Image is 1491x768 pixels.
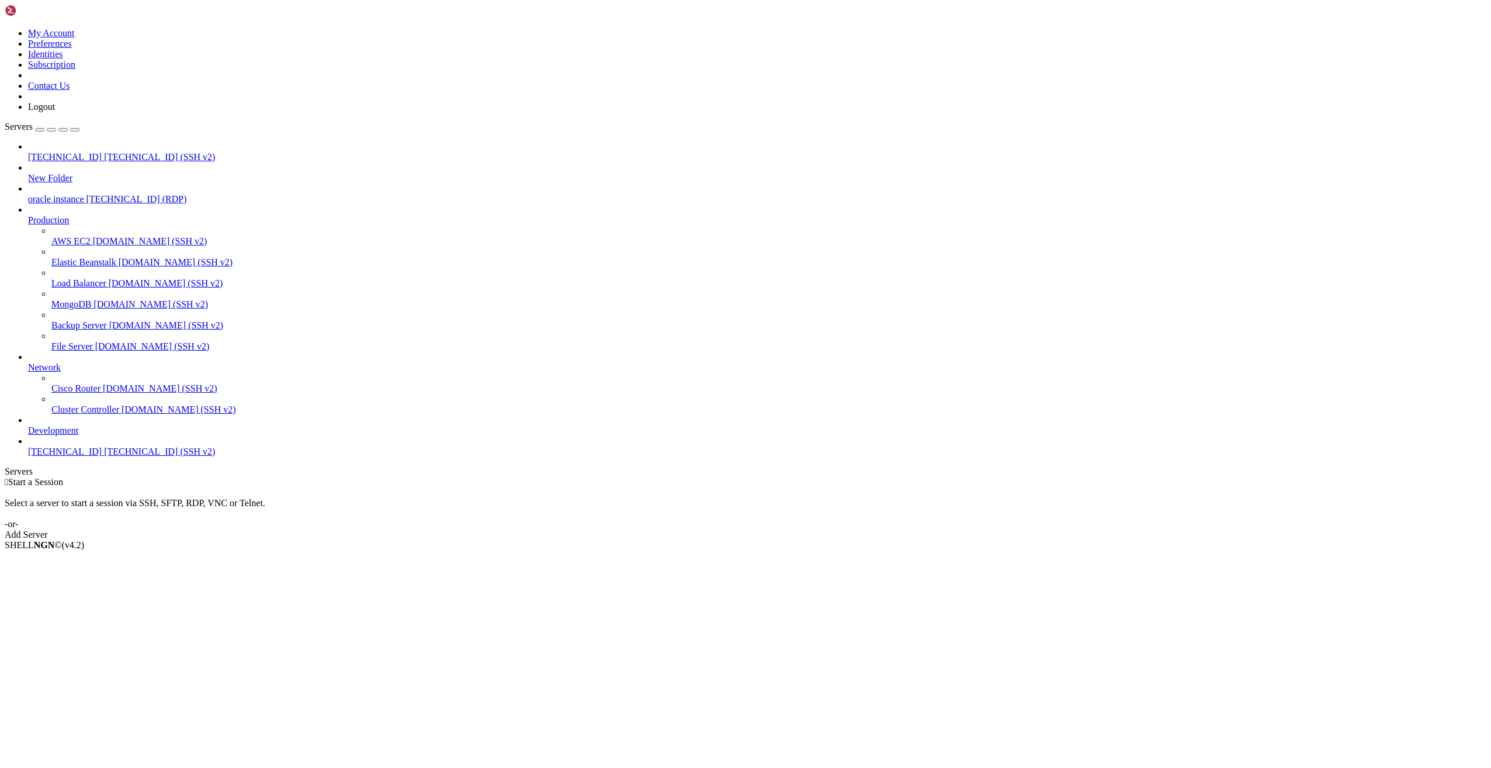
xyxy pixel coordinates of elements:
span: New Folder [28,173,72,183]
span: SHELL © [5,540,84,550]
a: Production [28,215,1486,226]
span: Elastic Beanstalk [51,257,116,267]
b: NGN [34,540,55,550]
span: AWS EC2 [51,236,91,246]
div: Add Server [5,530,1486,540]
span: [DOMAIN_NAME] (SSH v2) [95,341,210,351]
span: Start a Session [8,477,63,487]
a: File Server [DOMAIN_NAME] (SSH v2) [51,341,1486,352]
a: Development [28,425,1486,436]
span: [DOMAIN_NAME] (SSH v2) [93,299,208,309]
li: [TECHNICAL_ID] [TECHNICAL_ID] (SSH v2) [28,436,1486,457]
a: Cluster Controller [DOMAIN_NAME] (SSH v2) [51,404,1486,415]
span:  [5,477,8,487]
span: Backup Server [51,320,107,330]
span: Cisco Router [51,383,100,393]
li: File Server [DOMAIN_NAME] (SSH v2) [51,331,1486,352]
a: Preferences [28,39,72,49]
span: [DOMAIN_NAME] (SSH v2) [119,257,233,267]
a: My Account [28,28,75,38]
li: Network [28,352,1486,415]
a: New Folder [28,173,1486,184]
span: Cluster Controller [51,404,119,414]
a: Load Balancer [DOMAIN_NAME] (SSH v2) [51,278,1486,289]
li: Cisco Router [DOMAIN_NAME] (SSH v2) [51,373,1486,394]
li: AWS EC2 [DOMAIN_NAME] (SSH v2) [51,226,1486,247]
span: [TECHNICAL_ID] (RDP) [86,194,187,204]
a: [TECHNICAL_ID] [TECHNICAL_ID] (SSH v2) [28,152,1486,162]
a: Servers [5,122,79,132]
li: Production [28,205,1486,352]
span: [DOMAIN_NAME] (SSH v2) [93,236,207,246]
li: Backup Server [DOMAIN_NAME] (SSH v2) [51,310,1486,331]
a: Identities [28,49,63,59]
span: [DOMAIN_NAME] (SSH v2) [109,278,223,288]
span: [DOMAIN_NAME] (SSH v2) [109,320,224,330]
li: oracle instance [TECHNICAL_ID] (RDP) [28,184,1486,205]
a: MongoDB [DOMAIN_NAME] (SSH v2) [51,299,1486,310]
span: [DOMAIN_NAME] (SSH v2) [122,404,236,414]
div: Select a server to start a session via SSH, SFTP, RDP, VNC or Telnet. -or- [5,487,1486,530]
a: Elastic Beanstalk [DOMAIN_NAME] (SSH v2) [51,257,1486,268]
span: Production [28,215,69,225]
li: MongoDB [DOMAIN_NAME] (SSH v2) [51,289,1486,310]
li: Cluster Controller [DOMAIN_NAME] (SSH v2) [51,394,1486,415]
span: Development [28,425,78,435]
a: Network [28,362,1486,373]
span: Servers [5,122,33,132]
li: Load Balancer [DOMAIN_NAME] (SSH v2) [51,268,1486,289]
span: Load Balancer [51,278,106,288]
span: [DOMAIN_NAME] (SSH v2) [103,383,217,393]
span: Network [28,362,61,372]
li: Development [28,415,1486,436]
a: oracle instance [TECHNICAL_ID] (RDP) [28,194,1486,205]
span: [TECHNICAL_ID] (SSH v2) [104,447,215,456]
span: [TECHNICAL_ID] (SSH v2) [104,152,215,162]
li: [TECHNICAL_ID] [TECHNICAL_ID] (SSH v2) [28,141,1486,162]
span: File Server [51,341,93,351]
img: Shellngn [5,5,72,16]
span: MongoDB [51,299,91,309]
li: Elastic Beanstalk [DOMAIN_NAME] (SSH v2) [51,247,1486,268]
span: [TECHNICAL_ID] [28,152,102,162]
div: Servers [5,466,1486,477]
a: [TECHNICAL_ID] [TECHNICAL_ID] (SSH v2) [28,447,1486,457]
a: Subscription [28,60,75,70]
span: [TECHNICAL_ID] [28,447,102,456]
li: New Folder [28,162,1486,184]
a: Cisco Router [DOMAIN_NAME] (SSH v2) [51,383,1486,394]
a: Backup Server [DOMAIN_NAME] (SSH v2) [51,320,1486,331]
span: oracle instance [28,194,84,204]
a: Contact Us [28,81,70,91]
span: 4.2.0 [62,540,85,550]
a: AWS EC2 [DOMAIN_NAME] (SSH v2) [51,236,1486,247]
a: Logout [28,102,55,112]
